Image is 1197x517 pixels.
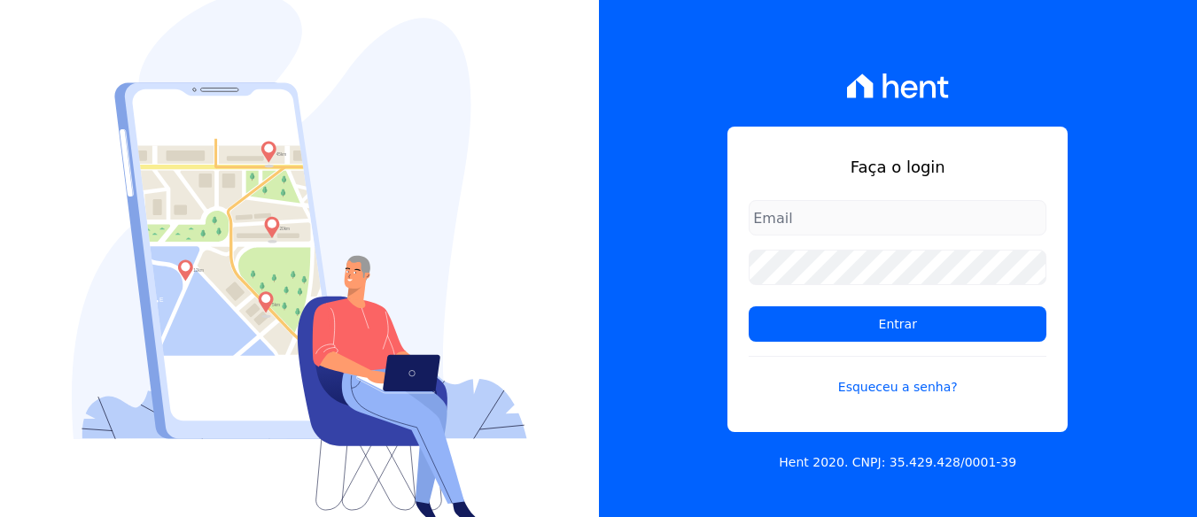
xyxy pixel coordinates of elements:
[779,453,1016,472] p: Hent 2020. CNPJ: 35.429.428/0001-39
[749,200,1046,235] input: Email
[749,306,1046,342] input: Entrar
[749,356,1046,397] a: Esqueceu a senha?
[749,155,1046,179] h1: Faça o login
